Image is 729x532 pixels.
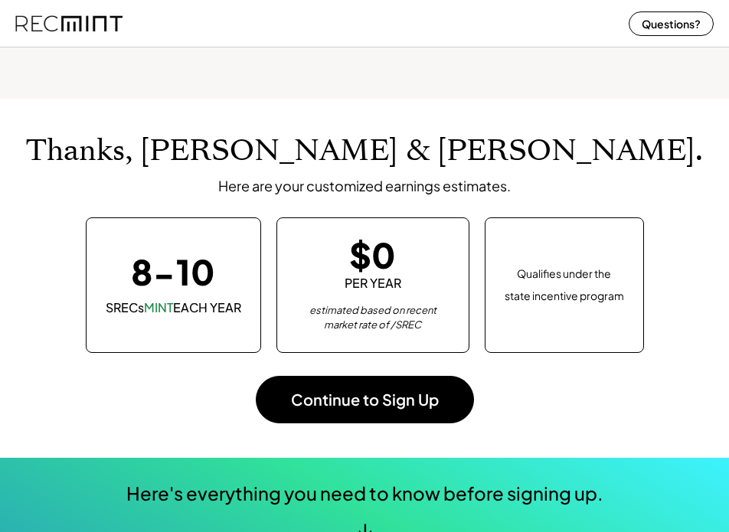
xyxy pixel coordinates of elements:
div: SRECs EACH YEAR [106,299,241,316]
div: Here are your customized earnings estimates. [218,177,511,194]
div: $0 [349,237,396,272]
div: 8-10 [131,254,215,289]
div: estimated based on recent market rate of /SREC [296,303,449,333]
button: Continue to Sign Up [256,376,474,423]
font: MINT [144,299,173,315]
h1: Thanks, [PERSON_NAME] & [PERSON_NAME]. [26,133,703,169]
div: Qualifies under the [517,266,611,282]
div: PER YEAR [345,275,401,292]
button: Questions? [629,11,714,36]
img: recmint-logotype%403x%20%281%29.jpeg [15,3,123,44]
div: Here's everything you need to know before signing up. [126,481,603,507]
div: state incentive program [505,286,624,304]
